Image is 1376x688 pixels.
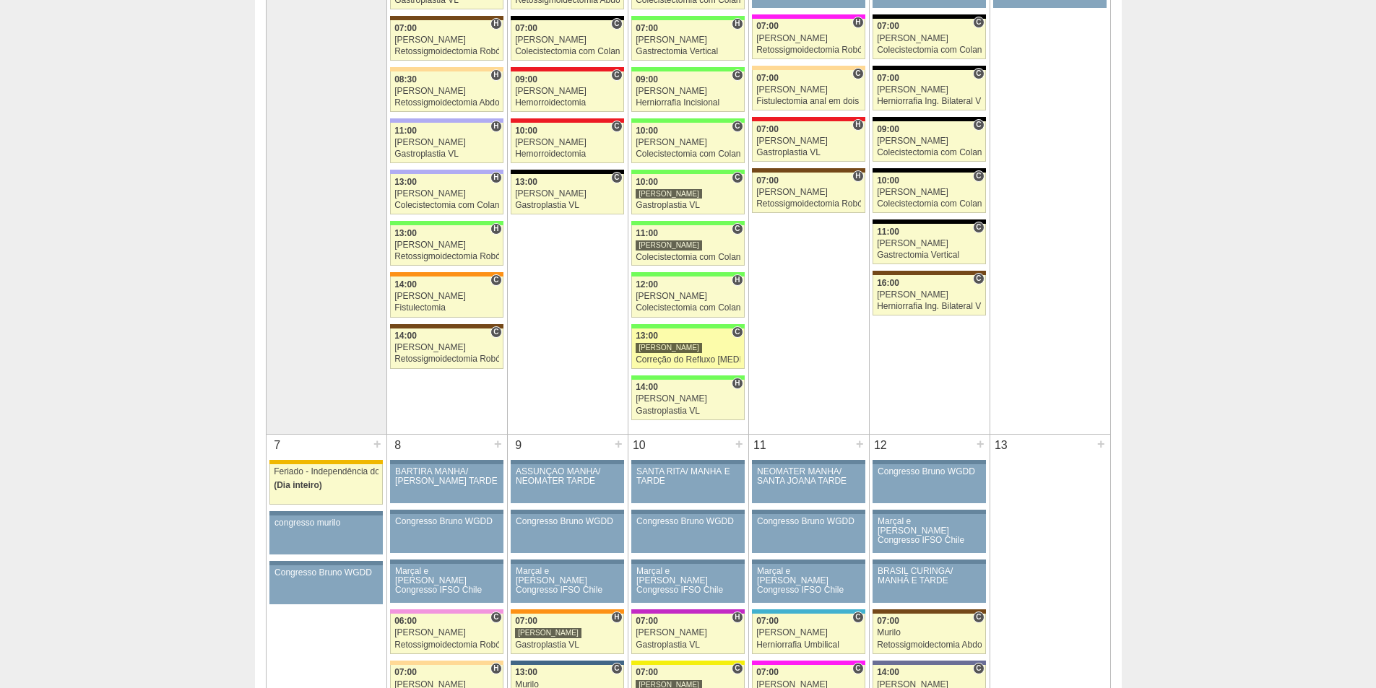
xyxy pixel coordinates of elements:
[636,517,740,526] div: Congresso Bruno WGDD
[732,378,743,389] span: Hospital
[631,20,744,61] a: H 07:00 [PERSON_NAME] Gastrectomia Vertical
[515,177,537,187] span: 13:00
[752,66,865,70] div: Key: Bartira
[1095,435,1107,453] div: +
[515,98,620,108] div: Hemorroidectomia
[636,628,740,637] div: [PERSON_NAME]
[636,406,740,416] div: Gastroplastia VL
[269,460,382,464] div: Key: Feriado
[752,510,865,514] div: Key: Aviso
[631,614,744,654] a: H 07:00 [PERSON_NAME] Gastroplastia VL
[878,517,981,546] div: Marçal e [PERSON_NAME] Congresso IFSO Chile
[390,661,503,665] div: Key: Bartira
[732,274,743,286] span: Hospital
[852,119,863,131] span: Hospital
[756,73,779,83] span: 07:00
[752,173,865,213] a: H 07:00 [PERSON_NAME] Retossigmoidectomia Robótica
[515,640,620,650] div: Gastroplastia VL
[511,123,623,163] a: C 10:00 [PERSON_NAME] Hemorroidectomia
[611,172,622,183] span: Consultório
[394,201,499,210] div: Colecistectomia com Colangiografia VL
[492,435,504,453] div: +
[515,35,620,45] div: [PERSON_NAME]
[394,23,417,33] span: 07:00
[394,87,499,96] div: [PERSON_NAME]
[752,121,865,162] a: H 07:00 [PERSON_NAME] Gastroplastia VL
[877,188,982,197] div: [PERSON_NAME]
[636,138,740,147] div: [PERSON_NAME]
[390,67,503,71] div: Key: Bartira
[732,18,743,30] span: Hospital
[611,18,622,30] span: Consultório
[873,564,985,603] a: BRASIL CURINGA/ MANHÃ E TARDE
[511,464,623,503] a: ASSUNÇÃO MANHÃ/ NEOMATER TARDE
[756,21,779,31] span: 07:00
[973,222,984,233] span: Consultório
[873,510,985,514] div: Key: Aviso
[877,667,899,677] span: 14:00
[636,253,740,262] div: Colecistectomia com Colangiografia VL
[274,467,378,476] div: Feriado - Independência do [GEOGRAPHIC_DATA]
[756,199,861,209] div: Retossigmoidectomia Robótica
[267,435,289,456] div: 7
[877,45,982,55] div: Colecistectomia com Colangiografia VL
[511,614,623,654] a: H 07:00 [PERSON_NAME] Gastroplastia VL
[394,126,417,136] span: 11:00
[613,435,625,453] div: +
[877,290,982,300] div: [PERSON_NAME]
[394,331,417,341] span: 14:00
[636,23,658,33] span: 07:00
[752,19,865,59] a: H 07:00 [PERSON_NAME] Retossigmoidectomia Robótica
[877,85,982,95] div: [PERSON_NAME]
[490,326,501,338] span: Consultório
[511,174,623,214] a: C 13:00 [PERSON_NAME] Gastroplastia VL
[390,174,503,214] a: H 13:00 [PERSON_NAME] Colecistectomia com Colangiografia VL
[490,121,501,132] span: Hospital
[371,435,384,453] div: +
[390,464,503,503] a: BARTIRA MANHÃ/ [PERSON_NAME] TARDE
[756,667,779,677] span: 07:00
[274,480,322,490] span: (Dia inteiro)
[390,20,503,61] a: H 07:00 [PERSON_NAME] Retossigmoidectomia Robótica
[873,514,985,553] a: Marçal e [PERSON_NAME] Congresso IFSO Chile
[973,119,984,131] span: Consultório
[852,68,863,79] span: Consultório
[873,121,985,162] a: C 09:00 [PERSON_NAME] Colecistectomia com Colangiografia VL
[974,435,987,453] div: +
[852,170,863,182] span: Hospital
[752,564,865,603] a: Marçal e [PERSON_NAME] Congresso IFSO Chile
[873,168,985,173] div: Key: Blanc
[515,667,537,677] span: 13:00
[631,460,744,464] div: Key: Aviso
[749,435,771,456] div: 11
[636,467,740,486] div: SANTA RITA/ MANHÃ E TARDE
[631,661,744,665] div: Key: Santa Rita
[394,616,417,626] span: 06:00
[515,149,620,159] div: Hemorroidectomia
[752,514,865,553] a: Congresso Bruno WGDD
[508,435,530,456] div: 9
[752,168,865,173] div: Key: Santa Joana
[394,667,417,677] span: 07:00
[611,611,622,623] span: Hospital
[628,435,651,456] div: 10
[636,292,740,301] div: [PERSON_NAME]
[733,435,745,453] div: +
[877,21,899,31] span: 07:00
[390,276,503,317] a: C 14:00 [PERSON_NAME] Fistulectomia
[631,324,744,328] div: Key: Brasil
[511,20,623,61] a: C 07:00 [PERSON_NAME] Colecistectomia com Colangiografia VL
[636,616,658,626] span: 07:00
[490,274,501,286] span: Consultório
[873,14,985,19] div: Key: Blanc
[752,70,865,110] a: C 07:00 [PERSON_NAME] Fistulectomia anal em dois tempos
[490,69,501,81] span: Hospital
[394,74,417,84] span: 08:30
[990,435,1013,456] div: 13
[394,354,499,364] div: Retossigmoidectomia Robótica
[756,628,861,637] div: [PERSON_NAME]
[877,302,982,311] div: Herniorrafia Ing. Bilateral VL
[511,609,623,614] div: Key: São Luiz - SCS
[756,34,861,43] div: [PERSON_NAME]
[631,225,744,266] a: C 11:00 [PERSON_NAME] Colecistectomia com Colangiografia VL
